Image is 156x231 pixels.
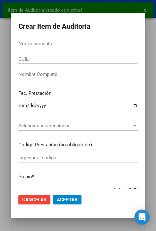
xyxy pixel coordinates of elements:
[57,197,78,203] span: Aceptar
[18,90,138,97] p: Fec. Prestación
[18,195,50,204] button: Cancelar
[22,197,47,203] span: Cancelar
[18,21,138,33] h2: Crear Item de Auditoria
[53,195,81,204] button: Aceptar
[18,123,132,129] span: Seleccionar gerenciador
[18,173,138,180] p: Precio
[134,210,150,225] div: Open Intercom Messenger
[18,141,138,149] p: Código Prestación (no obligatorio)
